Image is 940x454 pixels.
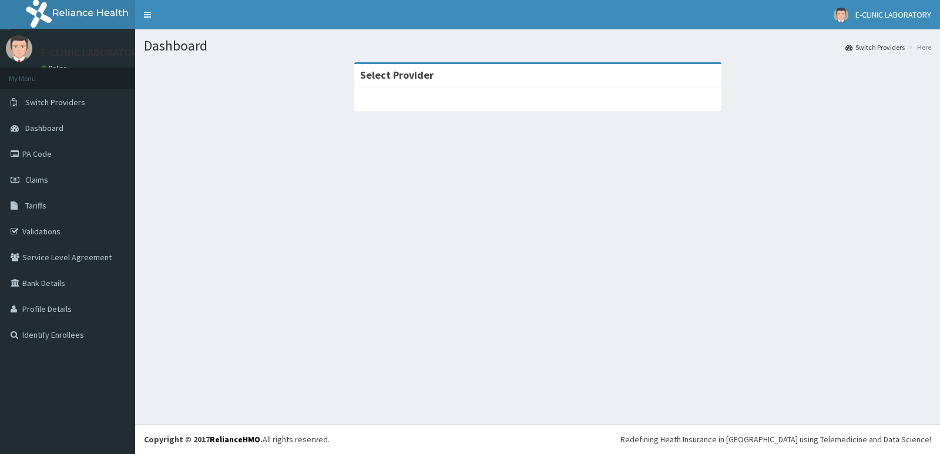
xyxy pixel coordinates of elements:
[620,433,931,445] div: Redefining Heath Insurance in [GEOGRAPHIC_DATA] using Telemedicine and Data Science!
[25,97,85,107] span: Switch Providers
[25,174,48,185] span: Claims
[25,123,63,133] span: Dashboard
[360,68,434,82] strong: Select Provider
[144,38,931,53] h1: Dashboard
[834,8,848,22] img: User Image
[6,35,32,62] img: User Image
[855,9,931,20] span: E-CLINIC LABORATORY
[144,434,263,445] strong: Copyright © 2017 .
[845,42,905,52] a: Switch Providers
[210,434,260,445] a: RelianceHMO
[906,42,931,52] li: Here
[25,200,46,211] span: Tariffs
[41,64,69,72] a: Online
[41,48,143,58] p: E-CLINIC LABORATORY
[135,424,940,454] footer: All rights reserved.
